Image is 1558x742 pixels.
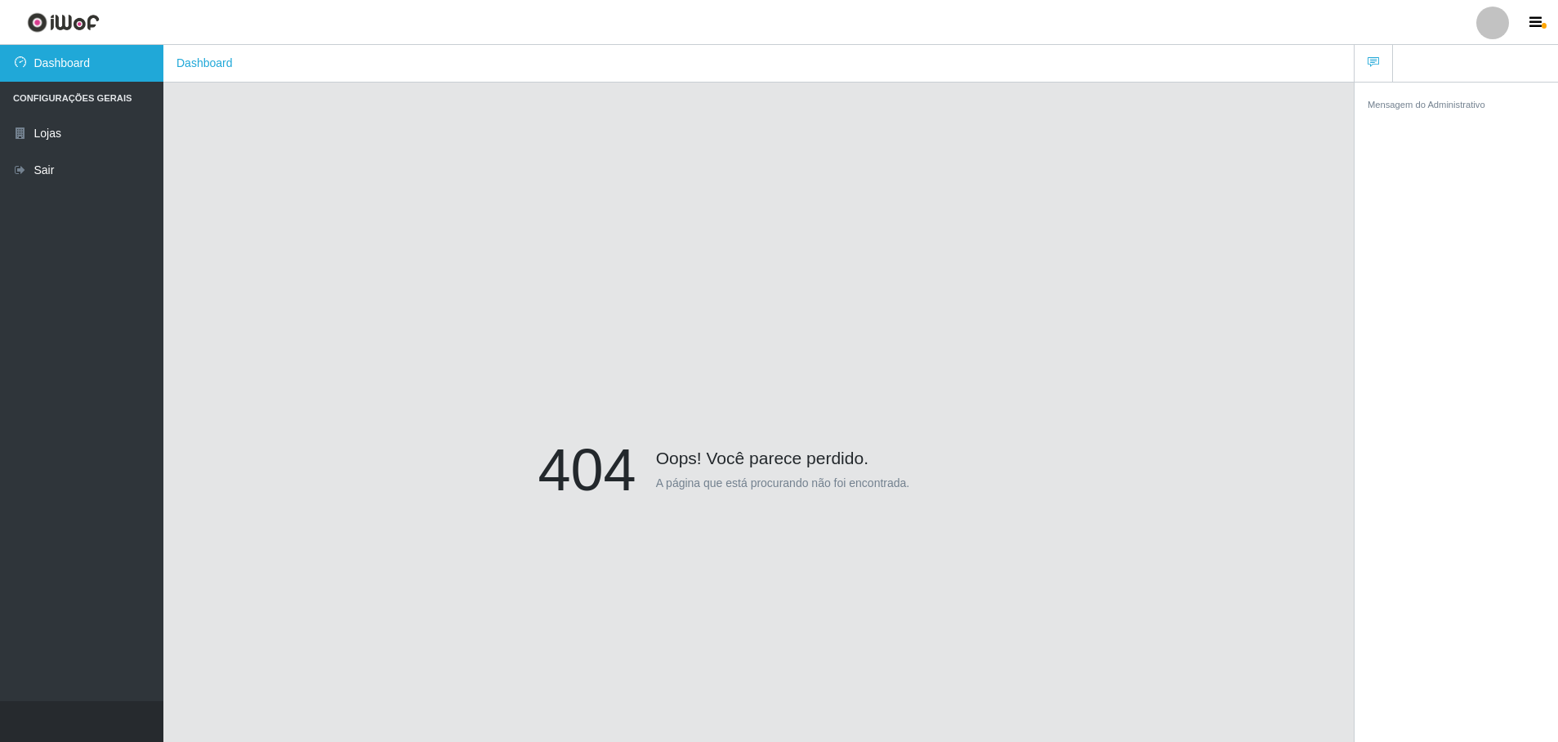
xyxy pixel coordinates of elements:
h4: Oops! Você parece perdido. [538,435,980,468]
small: Mensagem do Administrativo [1368,100,1485,110]
img: CoreUI Logo [27,12,100,33]
a: Dashboard [176,56,233,69]
nav: breadcrumb [163,45,1354,83]
p: A página que está procurando não foi encontrada. [656,475,910,492]
h1: 404 [538,435,636,505]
